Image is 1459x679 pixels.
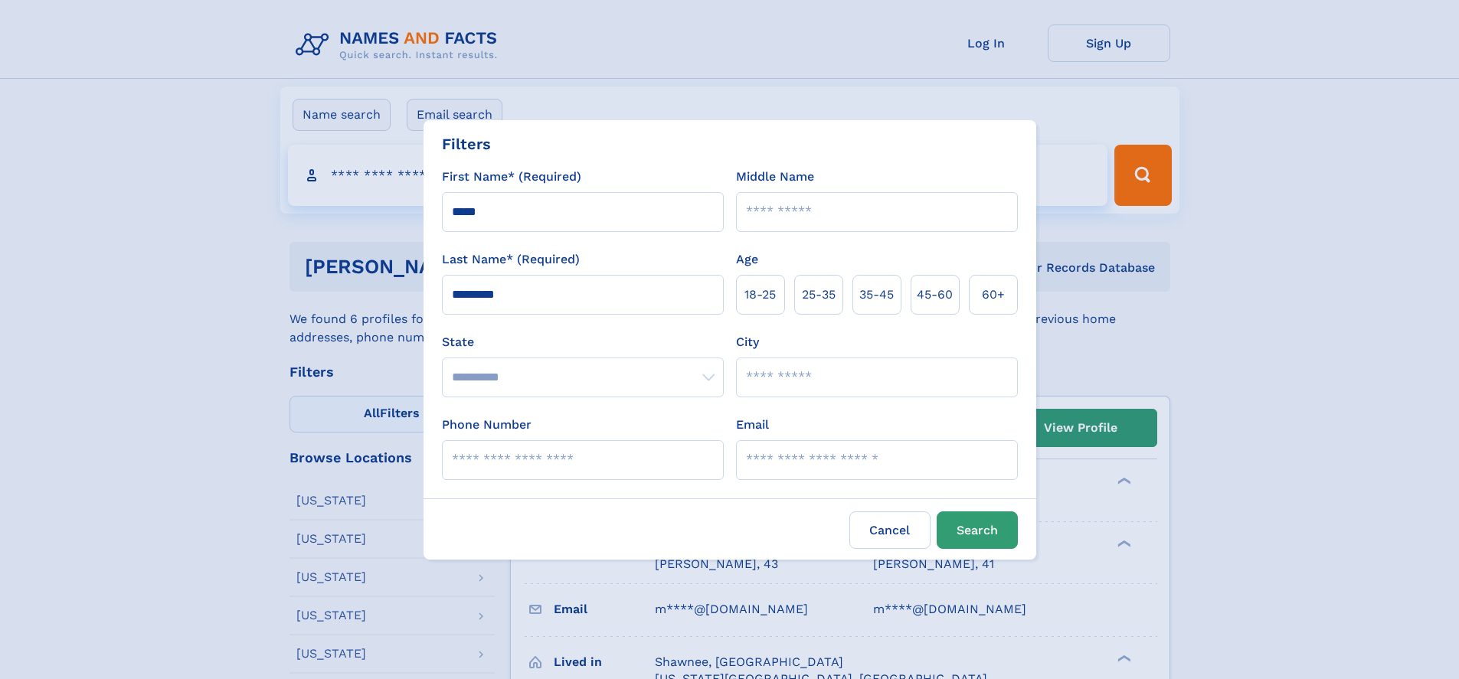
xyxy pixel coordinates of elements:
span: 25‑35 [802,286,836,304]
label: Cancel [849,511,931,549]
label: Middle Name [736,168,814,186]
span: 18‑25 [744,286,776,304]
span: 60+ [982,286,1005,304]
div: Filters [442,132,491,155]
label: City [736,333,759,351]
span: 45‑60 [917,286,953,304]
label: First Name* (Required) [442,168,581,186]
label: Email [736,416,769,434]
label: State [442,333,724,351]
button: Search [937,511,1018,549]
label: Last Name* (Required) [442,250,580,269]
label: Age [736,250,758,269]
label: Phone Number [442,416,532,434]
span: 35‑45 [859,286,894,304]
